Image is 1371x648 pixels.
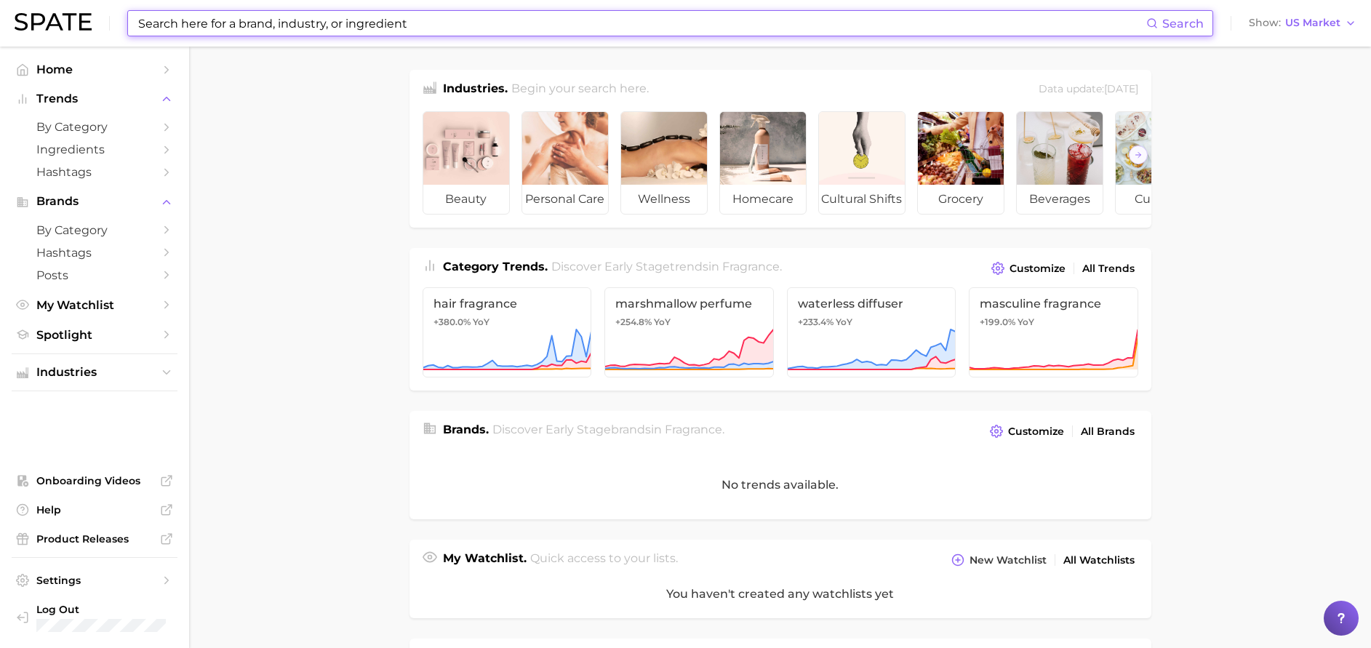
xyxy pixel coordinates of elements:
[12,499,177,521] a: Help
[654,316,671,328] span: YoY
[36,474,153,487] span: Onboarding Videos
[1063,554,1135,567] span: All Watchlists
[798,297,946,311] span: waterless diffuser
[1060,551,1138,570] a: All Watchlists
[36,603,224,616] span: Log Out
[969,287,1138,377] a: masculine fragrance+199.0% YoY
[423,287,592,377] a: hair fragrance+380.0% YoY
[665,423,722,436] span: fragrance
[36,246,153,260] span: Hashtags
[12,58,177,81] a: Home
[433,297,581,311] span: hair fragrance
[1008,425,1064,438] span: Customize
[443,550,527,570] h1: My Watchlist.
[36,223,153,237] span: by Category
[1245,14,1360,33] button: ShowUS Market
[620,111,708,215] a: wellness
[511,80,649,100] h2: Begin your search here.
[12,138,177,161] a: Ingredients
[1079,259,1138,279] a: All Trends
[36,366,153,379] span: Industries
[1129,145,1148,164] button: Scroll Right
[980,297,1127,311] span: masculine fragrance
[917,111,1004,215] a: grocery
[819,185,905,214] span: cultural shifts
[36,165,153,179] span: Hashtags
[722,260,780,273] span: fragrance
[1249,19,1281,27] span: Show
[12,324,177,346] a: Spotlight
[36,120,153,134] span: by Category
[36,532,153,545] span: Product Releases
[615,316,652,327] span: +254.8%
[798,316,834,327] span: +233.4%
[473,316,489,328] span: YoY
[522,185,608,214] span: personal care
[1115,111,1202,215] a: culinary
[36,298,153,312] span: My Watchlist
[720,185,806,214] span: homecare
[492,423,724,436] span: Discover Early Stage brands in .
[1116,185,1202,214] span: culinary
[719,111,807,215] a: homecare
[1010,263,1066,275] span: Customize
[787,287,956,377] a: waterless diffuser+233.4% YoY
[12,191,177,212] button: Brands
[423,185,509,214] span: beauty
[433,316,471,327] span: +380.0%
[12,599,177,636] a: Log out. Currently logged in with e-mail julia.buonanno@dsm-firmenich.com.
[1081,425,1135,438] span: All Brands
[12,161,177,183] a: Hashtags
[12,264,177,287] a: Posts
[1018,316,1034,328] span: YoY
[615,297,763,311] span: marshmallow perfume
[621,185,707,214] span: wellness
[36,195,153,208] span: Brands
[137,11,1146,36] input: Search here for a brand, industry, or ingredient
[1017,185,1103,214] span: beverages
[443,260,548,273] span: Category Trends .
[36,92,153,105] span: Trends
[1016,111,1103,215] a: beverages
[12,294,177,316] a: My Watchlist
[15,13,92,31] img: SPATE
[12,241,177,264] a: Hashtags
[948,550,1050,570] button: New Watchlist
[970,554,1047,567] span: New Watchlist
[1077,422,1138,441] a: All Brands
[36,268,153,282] span: Posts
[818,111,906,215] a: cultural shifts
[409,450,1151,519] div: No trends available.
[604,287,774,377] a: marshmallow perfume+254.8% YoY
[986,421,1067,441] button: Customize
[36,63,153,76] span: Home
[36,574,153,587] span: Settings
[1162,17,1204,31] span: Search
[36,328,153,342] span: Spotlight
[12,219,177,241] a: by Category
[423,111,510,215] a: beauty
[980,316,1015,327] span: +199.0%
[551,260,782,273] span: Discover Early Stage trends in .
[1039,80,1138,100] div: Data update: [DATE]
[12,361,177,383] button: Industries
[12,116,177,138] a: by Category
[836,316,852,328] span: YoY
[918,185,1004,214] span: grocery
[443,423,489,436] span: Brands .
[36,143,153,156] span: Ingredients
[1082,263,1135,275] span: All Trends
[409,570,1151,618] div: You haven't created any watchlists yet
[12,528,177,550] a: Product Releases
[530,550,678,570] h2: Quick access to your lists.
[443,80,508,100] h1: Industries.
[36,503,153,516] span: Help
[12,569,177,591] a: Settings
[12,88,177,110] button: Trends
[1285,19,1340,27] span: US Market
[521,111,609,215] a: personal care
[988,258,1068,279] button: Customize
[12,470,177,492] a: Onboarding Videos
